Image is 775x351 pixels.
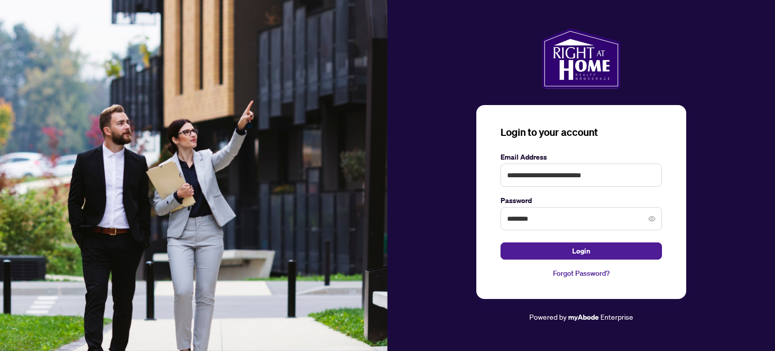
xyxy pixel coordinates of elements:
button: Login [501,242,662,260]
span: Enterprise [600,312,633,321]
a: myAbode [568,312,599,323]
a: Forgot Password? [501,268,662,279]
keeper-lock: Open Keeper Popup [633,213,645,225]
span: eye [648,215,655,222]
img: ma-logo [542,28,620,89]
label: Email Address [501,152,662,163]
span: Powered by [529,312,567,321]
span: Login [572,243,590,259]
keeper-lock: Open Keeper Popup [644,169,656,181]
h3: Login to your account [501,125,662,139]
label: Password [501,195,662,206]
